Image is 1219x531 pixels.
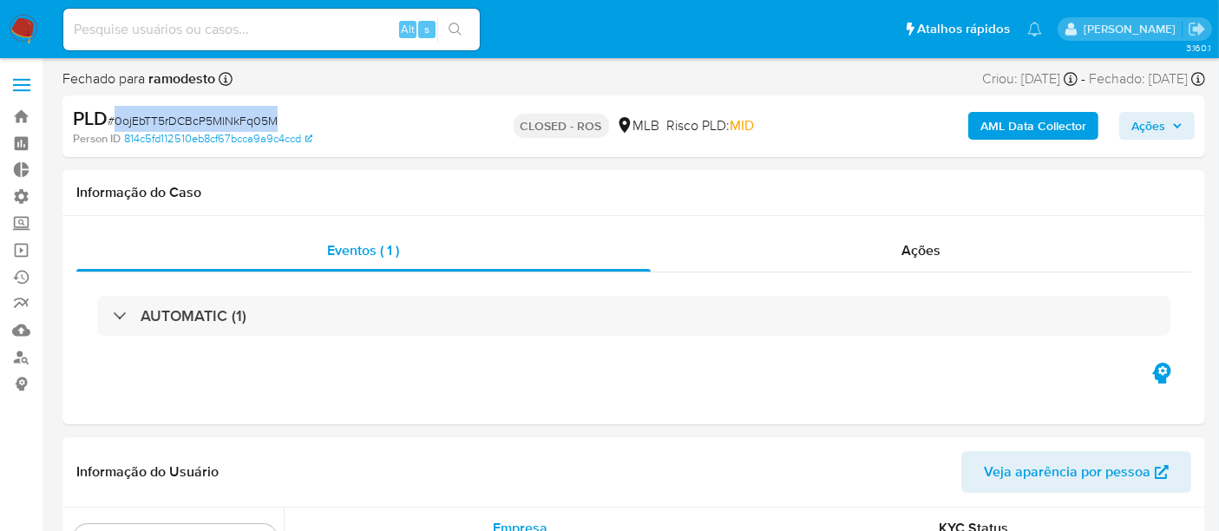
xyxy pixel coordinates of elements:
p: alexandra.macedo@mercadolivre.com [1084,21,1182,37]
b: AML Data Collector [980,112,1086,140]
span: Eventos ( 1 ) [327,240,399,260]
div: Criou: [DATE] [982,69,1078,88]
a: Notificações [1027,22,1042,36]
h3: AUTOMATIC (1) [141,306,246,325]
span: # 0ojEbTT5rDCBcP5MlNkFq05M [108,112,278,129]
div: Fechado: [DATE] [1089,69,1205,88]
p: CLOSED - ROS [514,114,609,138]
span: Alt [401,21,415,37]
button: search-icon [437,17,473,42]
input: Pesquise usuários ou casos... [63,18,480,41]
button: Ações [1119,112,1195,140]
button: Veja aparência por pessoa [961,451,1191,493]
span: - [1081,69,1085,88]
span: MID [731,115,755,135]
div: AUTOMATIC (1) [97,296,1170,336]
a: Sair [1188,20,1206,38]
a: 814c5fd112510eb8cf67bcca9a9c4ccd [124,131,312,147]
b: ramodesto [145,69,215,88]
span: s [424,21,429,37]
button: AML Data Collector [968,112,1098,140]
b: Person ID [73,131,121,147]
span: Risco PLD: [667,116,755,135]
span: Veja aparência por pessoa [984,451,1150,493]
span: Ações [1131,112,1165,140]
b: PLD [73,104,108,132]
h1: Informação do Caso [76,184,1191,201]
span: Fechado para [62,69,215,88]
span: Ações [901,240,940,260]
h1: Informação do Usuário [76,463,219,481]
div: MLB [616,116,660,135]
span: Atalhos rápidos [917,20,1010,38]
